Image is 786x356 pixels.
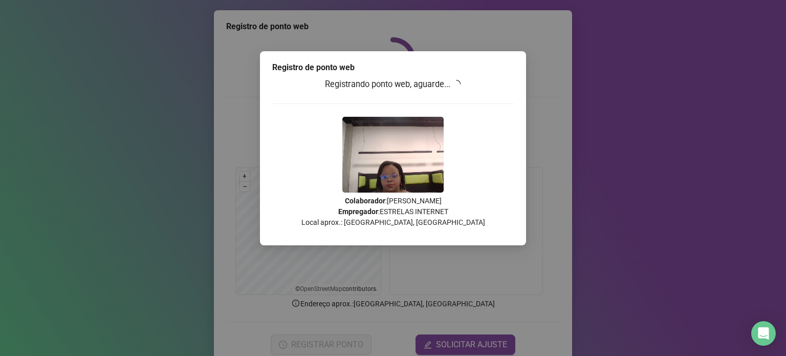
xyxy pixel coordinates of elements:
h3: Registrando ponto web, aguarde... [272,78,514,91]
strong: Colaborador [345,197,385,205]
div: Registro de ponto web [272,61,514,74]
div: Open Intercom Messenger [751,321,776,346]
span: loading [452,80,461,88]
img: 9k= [342,117,444,193]
strong: Empregador [338,207,378,216]
p: : [PERSON_NAME] : ESTRELAS INTERNET Local aprox.: [GEOGRAPHIC_DATA], [GEOGRAPHIC_DATA] [272,196,514,228]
